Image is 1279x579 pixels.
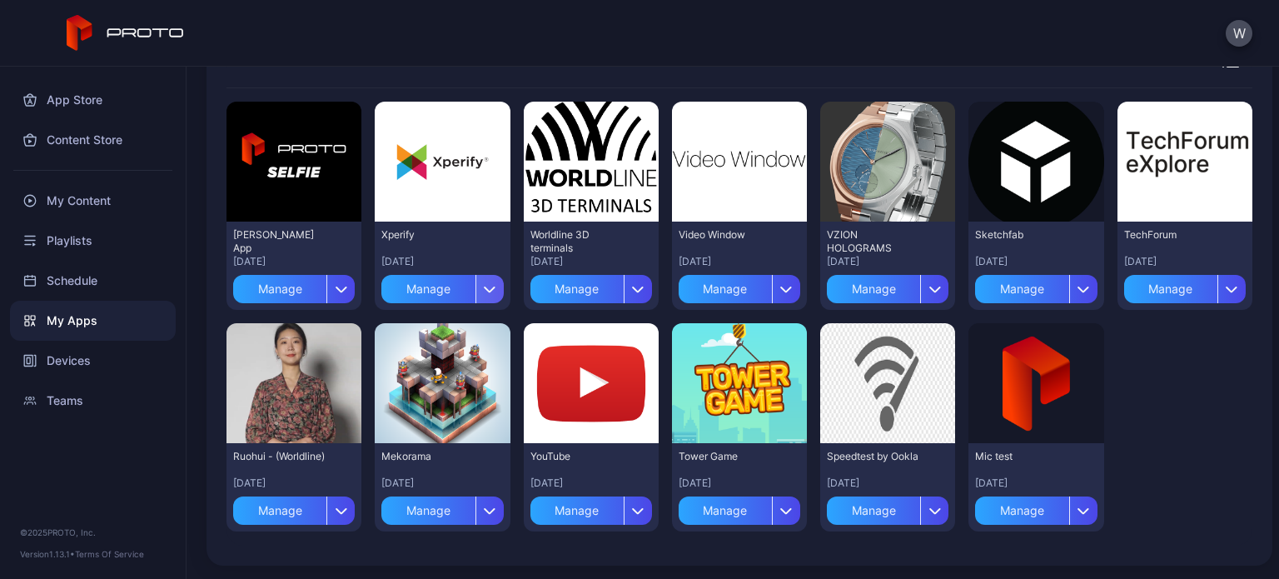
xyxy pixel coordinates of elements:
[10,381,176,421] a: Teams
[75,549,144,559] a: Terms Of Service
[975,490,1097,525] button: Manage
[827,497,920,525] div: Manage
[530,268,652,303] button: Manage
[233,490,355,525] button: Manage
[530,477,652,490] div: [DATE]
[381,275,475,303] div: Manage
[233,268,355,303] button: Manage
[975,268,1097,303] button: Manage
[679,255,800,268] div: [DATE]
[975,477,1097,490] div: [DATE]
[530,228,622,255] div: Worldline 3D terminals
[679,275,772,303] div: Manage
[679,497,772,525] div: Manage
[233,275,326,303] div: Manage
[827,255,948,268] div: [DATE]
[10,120,176,160] a: Content Store
[381,228,473,242] div: Xperify
[381,477,503,490] div: [DATE]
[530,275,624,303] div: Manage
[827,477,948,490] div: [DATE]
[20,549,75,559] span: Version 1.13.1 •
[233,477,355,490] div: [DATE]
[530,490,652,525] button: Manage
[1124,255,1246,268] div: [DATE]
[20,526,166,539] div: © 2025 PROTO, Inc.
[975,497,1068,525] div: Manage
[381,450,473,463] div: Mekorama
[679,228,770,242] div: Video Window
[679,268,800,303] button: Manage
[975,275,1068,303] div: Manage
[381,497,475,525] div: Manage
[827,228,918,255] div: VZION HOLOGRAMS
[10,301,176,341] a: My Apps
[381,490,503,525] button: Manage
[679,490,800,525] button: Manage
[1124,275,1217,303] div: Manage
[679,450,770,463] div: Tower Game
[10,341,176,381] a: Devices
[233,497,326,525] div: Manage
[10,80,176,120] a: App Store
[827,275,920,303] div: Manage
[530,255,652,268] div: [DATE]
[1226,20,1252,47] button: W
[381,268,503,303] button: Manage
[10,261,176,301] a: Schedule
[10,221,176,261] a: Playlists
[10,181,176,221] a: My Content
[827,490,948,525] button: Manage
[679,477,800,490] div: [DATE]
[381,255,503,268] div: [DATE]
[827,268,948,303] button: Manage
[975,228,1067,242] div: Sketchfab
[233,255,355,268] div: [DATE]
[530,450,622,463] div: YouTube
[975,255,1097,268] div: [DATE]
[530,497,624,525] div: Manage
[233,450,325,463] div: Ruohui - (Worldline)
[233,228,325,255] div: David Selfie App
[827,450,918,463] div: Speedtest by Ookla
[1124,228,1216,242] div: TechForum
[975,450,1067,463] div: Mic test
[1124,268,1246,303] button: Manage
